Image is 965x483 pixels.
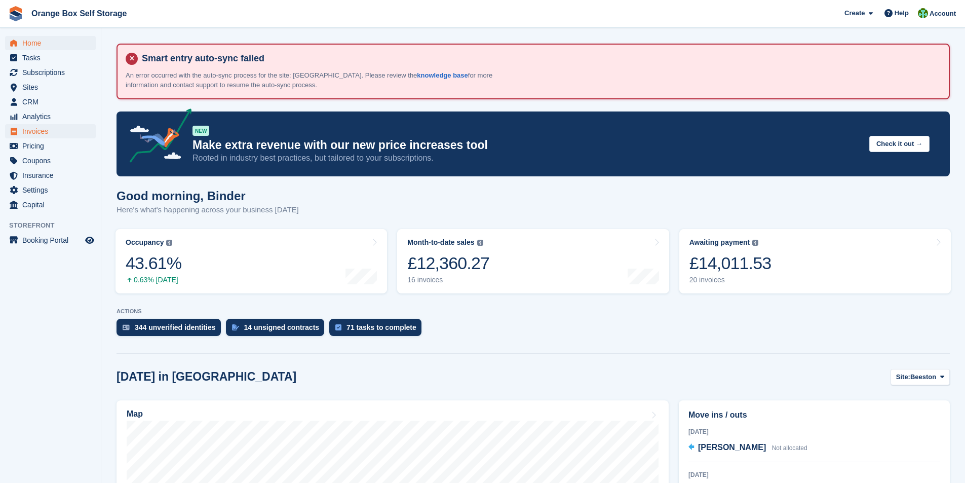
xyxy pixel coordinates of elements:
p: An error occurred with the auto-sync process for the site: [GEOGRAPHIC_DATA]. Please review the f... [126,70,506,90]
div: 43.61% [126,253,181,274]
div: 0.63% [DATE] [126,276,181,284]
span: Tasks [22,51,83,65]
img: task-75834270c22a3079a89374b754ae025e5fb1db73e45f91037f5363f120a921f8.svg [335,324,341,330]
p: Make extra revenue with our new price increases tool [192,138,861,153]
span: [PERSON_NAME] [698,443,766,452]
div: 16 invoices [407,276,489,284]
a: menu [5,109,96,124]
a: Month-to-date sales £12,360.27 16 invoices [397,229,669,293]
span: Beeston [910,372,936,382]
button: Site: Beeston [891,369,950,386]
img: price-adjustments-announcement-icon-8257ccfd72463d97f412b2fc003d46551f7dbcb40ab6d574587a9cd5c0d94... [121,108,192,166]
a: menu [5,51,96,65]
span: Pricing [22,139,83,153]
img: icon-info-grey-7440780725fd019a000dd9b08b2336e03edf1995a4989e88bcd33f0948082b44.svg [166,240,172,246]
p: Rooted in industry best practices, but tailored to your subscriptions. [192,153,861,164]
span: Analytics [22,109,83,124]
img: Binder Bhardwaj [918,8,928,18]
span: Invoices [22,124,83,138]
div: 71 tasks to complete [346,323,416,331]
span: Subscriptions [22,65,83,80]
a: Orange Box Self Storage [27,5,131,22]
span: Capital [22,198,83,212]
a: menu [5,65,96,80]
span: Help [895,8,909,18]
span: Insurance [22,168,83,182]
a: menu [5,95,96,109]
h1: Good morning, Binder [117,189,299,203]
h4: Smart entry auto-sync failed [138,53,941,64]
h2: [DATE] in [GEOGRAPHIC_DATA] [117,370,296,384]
a: menu [5,124,96,138]
span: Account [930,9,956,19]
div: £12,360.27 [407,253,489,274]
span: Booking Portal [22,233,83,247]
a: menu [5,139,96,153]
div: [DATE] [688,427,940,436]
h2: Map [127,410,143,419]
a: menu [5,154,96,168]
div: NEW [192,126,209,136]
span: Create [844,8,865,18]
a: menu [5,233,96,247]
div: 344 unverified identities [135,323,216,331]
a: Awaiting payment £14,011.53 20 invoices [679,229,951,293]
p: ACTIONS [117,308,950,315]
img: icon-info-grey-7440780725fd019a000dd9b08b2336e03edf1995a4989e88bcd33f0948082b44.svg [477,240,483,246]
a: 71 tasks to complete [329,319,427,341]
img: icon-info-grey-7440780725fd019a000dd9b08b2336e03edf1995a4989e88bcd33f0948082b44.svg [752,240,758,246]
img: contract_signature_icon-13c848040528278c33f63329250d36e43548de30e8caae1d1a13099fd9432cc5.svg [232,324,239,330]
a: 14 unsigned contracts [226,319,330,341]
div: Occupancy [126,238,164,247]
a: 344 unverified identities [117,319,226,341]
a: Preview store [84,234,96,246]
div: Awaiting payment [689,238,750,247]
span: Site: [896,372,910,382]
span: Sites [22,80,83,94]
span: Not allocated [772,444,807,452]
img: stora-icon-8386f47178a22dfd0bd8f6a31ec36ba5ce8667c1dd55bd0f319d3a0aa187defe.svg [8,6,23,21]
div: Month-to-date sales [407,238,474,247]
h2: Move ins / outs [688,409,940,421]
span: CRM [22,95,83,109]
div: £14,011.53 [689,253,771,274]
p: Here's what's happening across your business [DATE] [117,204,299,216]
span: Storefront [9,220,101,231]
div: 20 invoices [689,276,771,284]
a: menu [5,198,96,212]
a: knowledge base [417,71,468,79]
a: [PERSON_NAME] Not allocated [688,441,807,455]
img: verify_identity-adf6edd0f0f0b5bbfe63781bf79b02c33cf7c696d77639b501bdc392416b5a36.svg [123,324,130,330]
div: [DATE] [688,470,940,479]
span: Coupons [22,154,83,168]
button: Check it out → [869,136,930,153]
div: 14 unsigned contracts [244,323,320,331]
a: menu [5,80,96,94]
a: menu [5,183,96,197]
span: Home [22,36,83,50]
a: menu [5,168,96,182]
span: Settings [22,183,83,197]
a: Occupancy 43.61% 0.63% [DATE] [115,229,387,293]
a: menu [5,36,96,50]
